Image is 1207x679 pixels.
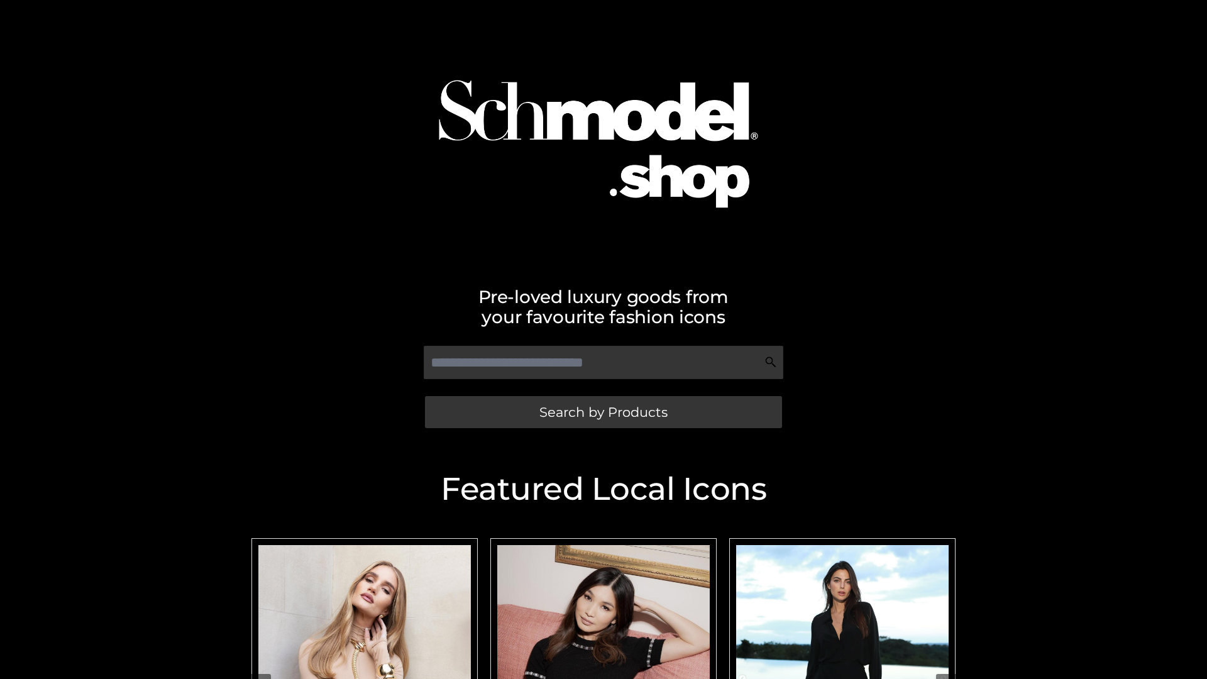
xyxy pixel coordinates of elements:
a: Search by Products [425,396,782,428]
h2: Pre-loved luxury goods from your favourite fashion icons [245,287,962,327]
h2: Featured Local Icons​ [245,473,962,505]
img: Search Icon [764,356,777,368]
span: Search by Products [539,406,668,419]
